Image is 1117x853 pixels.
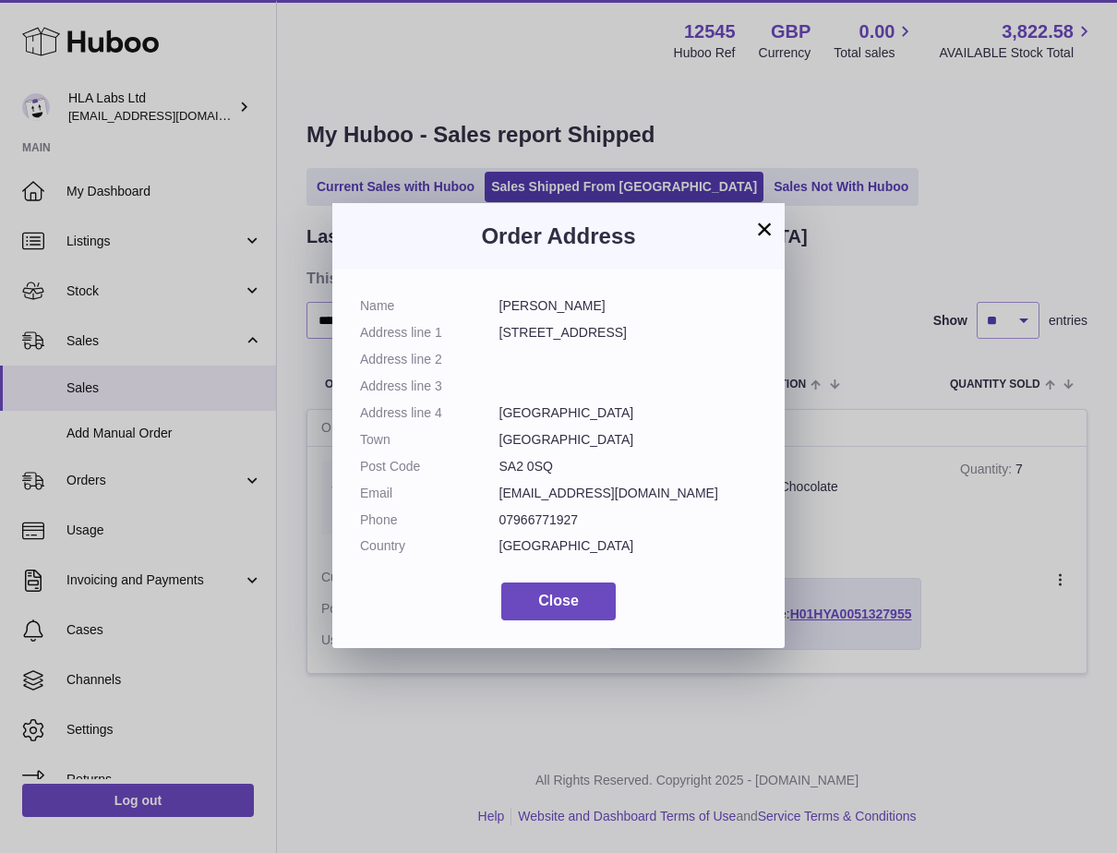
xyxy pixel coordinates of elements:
[360,297,499,315] dt: Name
[360,537,499,555] dt: Country
[499,324,758,342] dd: [STREET_ADDRESS]
[501,583,616,620] button: Close
[360,458,499,475] dt: Post Code
[499,297,758,315] dd: [PERSON_NAME]
[360,351,499,368] dt: Address line 2
[360,378,499,395] dt: Address line 3
[360,431,499,449] dt: Town
[360,511,499,529] dt: Phone
[499,458,758,475] dd: SA2 0SQ
[360,404,499,422] dt: Address line 4
[499,404,758,422] dd: [GEOGRAPHIC_DATA]
[538,593,579,608] span: Close
[499,431,758,449] dd: [GEOGRAPHIC_DATA]
[360,324,499,342] dt: Address line 1
[499,485,758,502] dd: [EMAIL_ADDRESS][DOMAIN_NAME]
[753,218,775,240] button: ×
[360,222,757,251] h3: Order Address
[360,485,499,502] dt: Email
[499,511,758,529] dd: 07966771927
[499,537,758,555] dd: [GEOGRAPHIC_DATA]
